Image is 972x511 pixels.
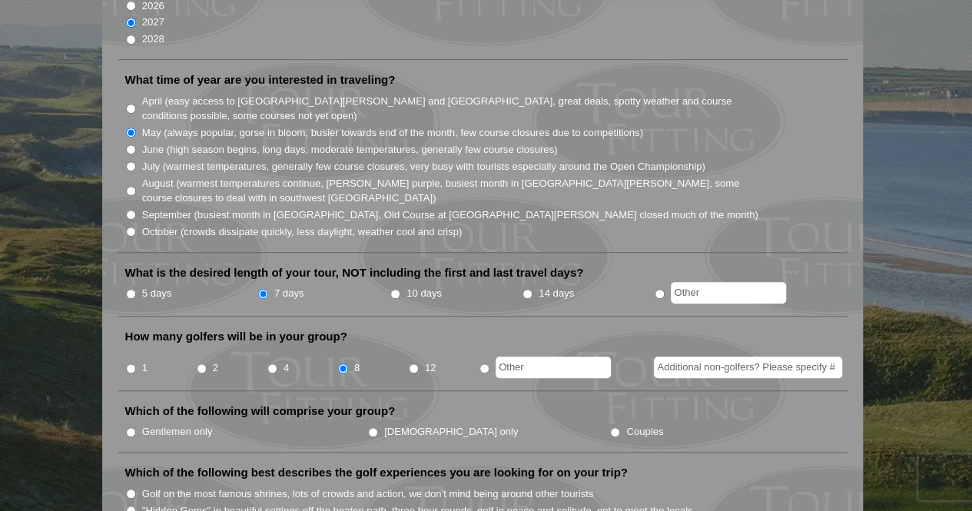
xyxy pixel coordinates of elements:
label: 8 [354,360,360,376]
label: 2028 [142,32,164,47]
label: Gentlemen only [142,424,213,440]
label: 7 days [274,286,304,301]
label: What time of year are you interested in traveling? [125,72,396,88]
label: May (always popular, gorse in bloom, busier towards end of the month, few course closures due to ... [142,125,643,141]
label: April (easy access to [GEOGRAPHIC_DATA][PERSON_NAME] and [GEOGRAPHIC_DATA], great deals, spotty w... [142,94,760,124]
label: August (warmest temperatures continue, [PERSON_NAME] purple, busiest month in [GEOGRAPHIC_DATA][P... [142,176,760,206]
label: 12 [425,360,436,376]
label: 1 [142,360,148,376]
label: 5 days [142,286,172,301]
label: Golf on the most famous shrines, lots of crowds and action, we don't mind being around other tour... [142,486,594,502]
label: 2 [213,360,218,376]
label: 10 days [406,286,442,301]
label: What is the desired length of your tour, NOT including the first and last travel days? [125,265,584,280]
label: 2027 [142,15,164,30]
input: Additional non-golfers? Please specify # [654,357,842,378]
label: [DEMOGRAPHIC_DATA] only [384,424,518,440]
label: 14 days [539,286,574,301]
label: How many golfers will be in your group? [125,329,347,344]
label: 4 [284,360,289,376]
label: June (high season begins, long days, moderate temperatures, generally few course closures) [142,142,558,158]
label: September (busiest month in [GEOGRAPHIC_DATA], Old Course at [GEOGRAPHIC_DATA][PERSON_NAME] close... [142,207,758,223]
label: July (warmest temperatures, generally few course closures, very busy with tourists especially aro... [142,159,705,174]
label: Which of the following will comprise your group? [125,403,396,419]
label: Couples [626,424,663,440]
input: Other [496,357,611,378]
input: Other [671,282,786,304]
label: October (crowds dissipate quickly, less daylight, weather cool and crisp) [142,224,463,240]
label: Which of the following best describes the golf experiences you are looking for on your trip? [125,465,628,480]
